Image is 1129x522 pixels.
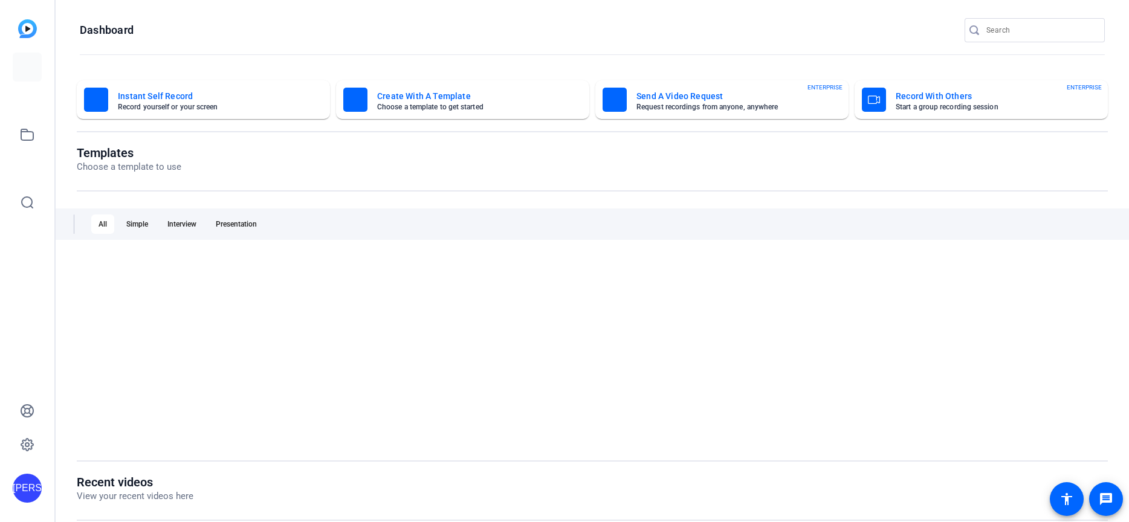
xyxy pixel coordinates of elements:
div: Presentation [209,214,264,234]
div: Interview [160,214,204,234]
button: Record With OthersStart a group recording sessionENTERPRISE [855,80,1108,119]
mat-card-subtitle: Request recordings from anyone, anywhere [636,103,822,111]
span: ENTERPRISE [807,83,843,92]
div: [PERSON_NAME] [13,474,42,503]
img: blue-gradient.svg [18,19,37,38]
div: Simple [119,214,155,234]
input: Search [986,23,1095,37]
h1: Templates [77,146,181,160]
mat-card-subtitle: Choose a template to get started [377,103,563,111]
mat-card-title: Instant Self Record [118,89,303,103]
button: Instant Self RecordRecord yourself or your screen [77,80,330,119]
p: View your recent videos here [77,489,193,503]
mat-icon: accessibility [1059,492,1074,506]
mat-icon: message [1099,492,1113,506]
mat-card-subtitle: Record yourself or your screen [118,103,303,111]
p: Choose a template to use [77,160,181,174]
h1: Dashboard [80,23,134,37]
mat-card-subtitle: Start a group recording session [896,103,1081,111]
mat-card-title: Send A Video Request [636,89,822,103]
span: ENTERPRISE [1067,83,1102,92]
h1: Recent videos [77,475,193,489]
button: Send A Video RequestRequest recordings from anyone, anywhereENTERPRISE [595,80,849,119]
mat-card-title: Create With A Template [377,89,563,103]
div: All [91,214,114,234]
mat-card-title: Record With Others [896,89,1081,103]
button: Create With A TemplateChoose a template to get started [336,80,589,119]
